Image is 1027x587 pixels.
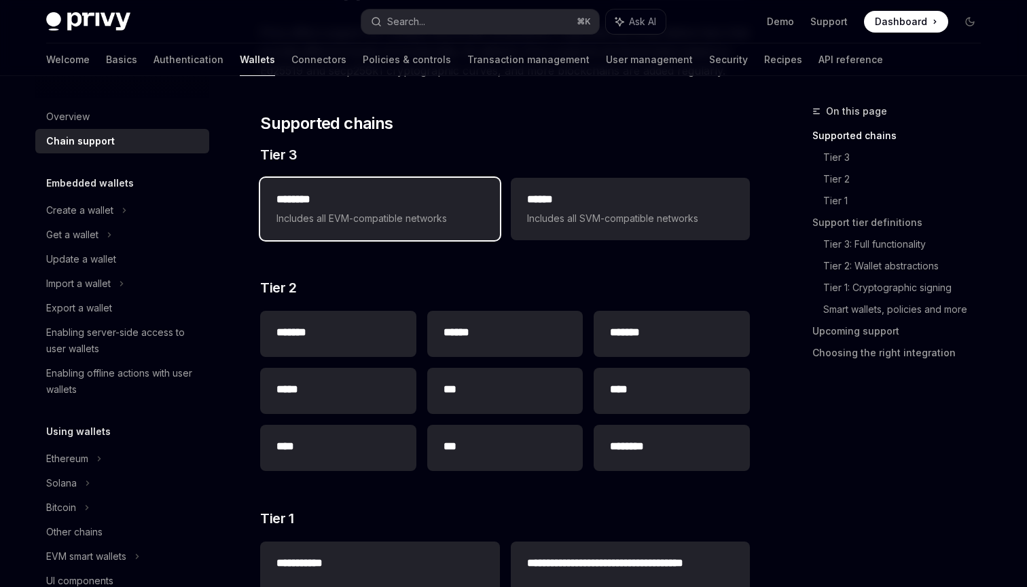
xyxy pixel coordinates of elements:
[363,43,451,76] a: Policies & controls
[46,251,116,267] div: Update a wallet
[240,43,275,76] a: Wallets
[46,227,98,243] div: Get a wallet
[823,147,992,168] a: Tier 3
[260,509,293,528] span: Tier 1
[260,113,393,134] span: Supported chains
[709,43,748,76] a: Security
[46,475,77,491] div: Solana
[767,15,794,29] a: Demo
[764,43,802,76] a: Recipes
[46,548,126,565] div: EVM smart wallets
[467,43,590,76] a: Transaction management
[46,12,130,31] img: dark logo
[276,210,483,227] span: Includes all EVM-compatible networks
[46,499,76,516] div: Bitcoin
[260,145,297,164] span: Tier 3
[823,168,992,190] a: Tier 2
[35,520,209,544] a: Other chains
[46,109,90,125] div: Overview
[35,129,209,153] a: Chain support
[46,423,111,440] h5: Using wallets
[46,524,103,540] div: Other chains
[826,103,887,119] span: On this page
[46,175,134,191] h5: Embedded wallets
[629,15,656,29] span: Ask AI
[864,11,948,33] a: Dashboard
[959,11,981,33] button: Toggle dark mode
[823,233,992,255] a: Tier 3: Full functionality
[260,278,296,297] span: Tier 2
[46,202,113,219] div: Create a wallet
[818,43,883,76] a: API reference
[35,361,209,402] a: Enabling offline actions with user wallets
[875,15,927,29] span: Dashboard
[361,10,599,34] button: Search...⌘K
[823,190,992,212] a: Tier 1
[606,43,693,76] a: User management
[527,210,734,227] span: Includes all SVM-compatible networks
[812,342,992,364] a: Choosing the right integration
[46,300,112,316] div: Export a wallet
[810,15,848,29] a: Support
[387,14,425,30] div: Search...
[35,247,209,271] a: Update a wallet
[46,324,201,357] div: Enabling server-side access to user wallets
[35,320,209,361] a: Enabling server-side access to user wallets
[823,277,992,299] a: Tier 1: Cryptographic signing
[812,320,992,342] a: Upcoming support
[606,10,666,34] button: Ask AI
[154,43,223,76] a: Authentication
[35,105,209,129] a: Overview
[823,299,992,320] a: Smart wallets, policies and more
[106,43,137,76] a: Basics
[577,16,591,27] span: ⌘ K
[35,296,209,320] a: Export a wallet
[260,178,499,240] a: **** ***Includes all EVM-compatible networks
[511,178,750,240] a: **** *Includes all SVM-compatible networks
[291,43,346,76] a: Connectors
[812,125,992,147] a: Supported chains
[823,255,992,277] a: Tier 2: Wallet abstractions
[812,212,992,233] a: Support tier definitions
[46,365,201,398] div: Enabling offline actions with user wallets
[46,276,111,292] div: Import a wallet
[46,451,88,467] div: Ethereum
[46,43,90,76] a: Welcome
[46,133,115,149] div: Chain support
